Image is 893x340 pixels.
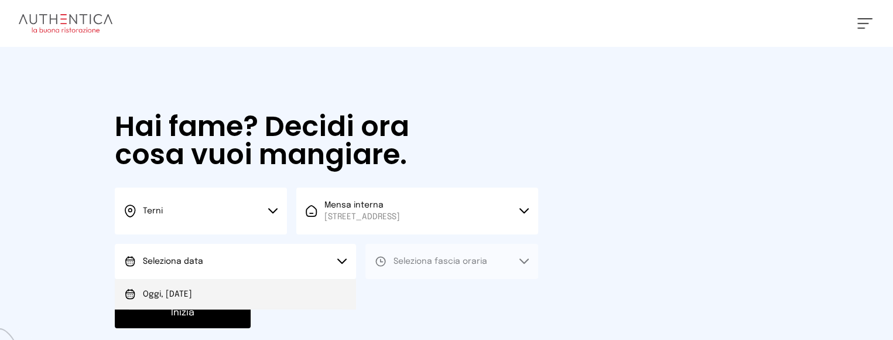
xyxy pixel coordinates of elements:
span: Seleziona data [143,257,203,266]
button: Inizia [115,298,251,328]
span: Seleziona fascia oraria [394,257,487,266]
button: Seleziona fascia oraria [365,244,538,279]
button: Seleziona data [115,244,356,279]
span: Oggi, [DATE] [143,288,192,300]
